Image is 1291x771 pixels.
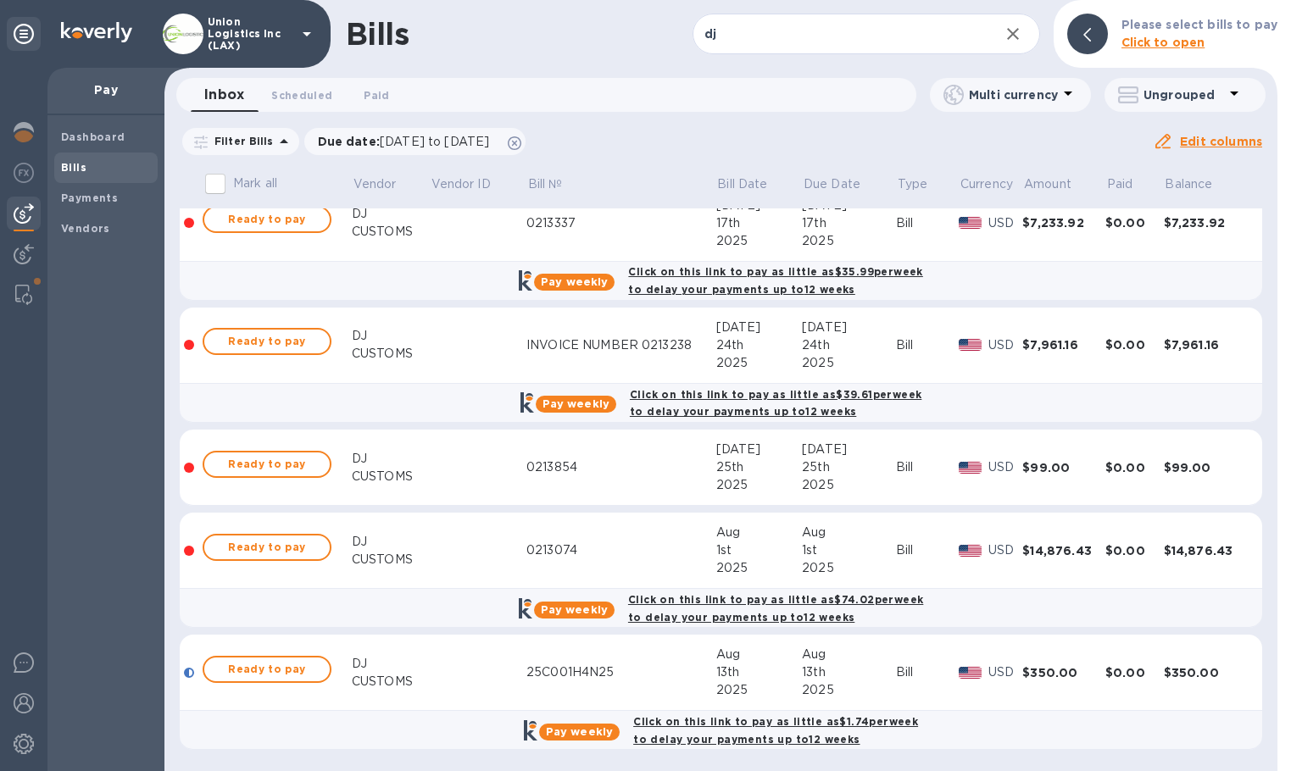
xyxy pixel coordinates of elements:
[628,593,923,624] b: Click on this link to pay as little as $74.02 per week to delay your payments up to 12 weeks
[959,545,982,557] img: USD
[61,130,125,143] b: Dashboard
[14,163,34,183] img: Foreign exchange
[988,458,1022,476] p: USD
[802,336,896,354] div: 24th
[352,345,430,363] div: CUSTOMS
[204,83,244,107] span: Inbox
[802,524,896,541] div: Aug
[1180,135,1262,148] u: Edit columns
[716,646,803,663] div: Aug
[346,16,409,52] h1: Bills
[716,441,803,458] div: [DATE]
[802,559,896,577] div: 2025
[1164,214,1247,231] div: $7,233.92
[959,667,982,679] img: USD
[802,354,896,372] div: 2025
[988,336,1022,354] p: USD
[352,205,430,223] div: DJ
[352,655,430,673] div: DJ
[1107,175,1133,193] p: Paid
[7,17,41,51] div: Unpin categories
[960,175,1013,193] p: Currency
[208,134,274,148] p: Filter Bills
[218,537,316,557] span: Ready to pay
[352,673,430,691] div: CUSTOMS
[959,462,982,474] img: USD
[543,397,609,410] b: Pay weekly
[802,646,896,663] div: Aug
[716,476,803,494] div: 2025
[716,214,803,232] div: 17th
[1022,214,1105,231] div: $7,233.92
[352,223,430,241] div: CUSTOMS
[716,232,803,250] div: 2025
[959,217,982,229] img: USD
[716,541,803,559] div: 1st
[528,175,563,193] p: Bill №
[1165,175,1212,193] p: Balance
[1105,664,1164,681] div: $0.00
[526,458,716,476] div: 0213854
[1121,18,1277,31] b: Please select bills to pay
[717,175,767,193] p: Bill Date
[1105,336,1164,353] div: $0.00
[716,336,803,354] div: 24th
[526,663,716,681] div: 25C001H4N25
[896,458,959,476] div: Bill
[1024,175,1071,193] p: Amount
[61,191,118,204] b: Payments
[628,265,922,296] b: Click on this link to pay as little as $35.99 per week to delay your payments up to 12 weeks
[898,175,950,193] span: Type
[61,22,132,42] img: Logo
[716,319,803,336] div: [DATE]
[1022,336,1105,353] div: $7,961.16
[208,16,292,52] p: Union Logistics Inc (LAX)
[318,133,498,150] p: Due date :
[304,128,526,155] div: Due date:[DATE] to [DATE]
[1164,542,1247,559] div: $14,876.43
[802,663,896,681] div: 13th
[717,175,789,193] span: Bill Date
[203,534,331,561] button: Ready to pay
[1105,542,1164,559] div: $0.00
[1164,459,1247,476] div: $99.00
[630,388,921,419] b: Click on this link to pay as little as $39.61 per week to delay your payments up to 12 weeks
[541,603,608,616] b: Pay weekly
[526,336,716,354] div: INVOICE NUMBER 0213238
[203,451,331,478] button: Ready to pay
[988,214,1022,232] p: USD
[1024,175,1093,193] span: Amount
[802,441,896,458] div: [DATE]
[352,551,430,569] div: CUSTOMS
[1121,36,1205,49] b: Click to open
[959,339,982,351] img: USD
[1022,542,1105,559] div: $14,876.43
[898,175,928,193] p: Type
[802,541,896,559] div: 1st
[353,175,397,193] p: Vendor
[1164,336,1247,353] div: $7,961.16
[431,175,513,193] span: Vendor ID
[802,681,896,699] div: 2025
[218,659,316,679] span: Ready to pay
[1105,459,1164,476] div: $0.00
[380,135,489,148] span: [DATE] to [DATE]
[1144,86,1224,103] p: Ungrouped
[1022,664,1105,681] div: $350.00
[633,715,918,746] b: Click on this link to pay as little as $1.74 per week to delay your payments up to 12 weeks
[526,541,716,559] div: 0213074
[896,541,959,559] div: Bill
[804,175,860,193] p: Due Date
[218,209,316,230] span: Ready to pay
[203,656,331,683] button: Ready to pay
[353,175,419,193] span: Vendor
[431,175,491,193] p: Vendor ID
[546,725,613,738] b: Pay weekly
[61,81,151,98] p: Pay
[203,328,331,355] button: Ready to pay
[988,541,1022,559] p: USD
[716,524,803,541] div: Aug
[716,458,803,476] div: 25th
[896,663,959,681] div: Bill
